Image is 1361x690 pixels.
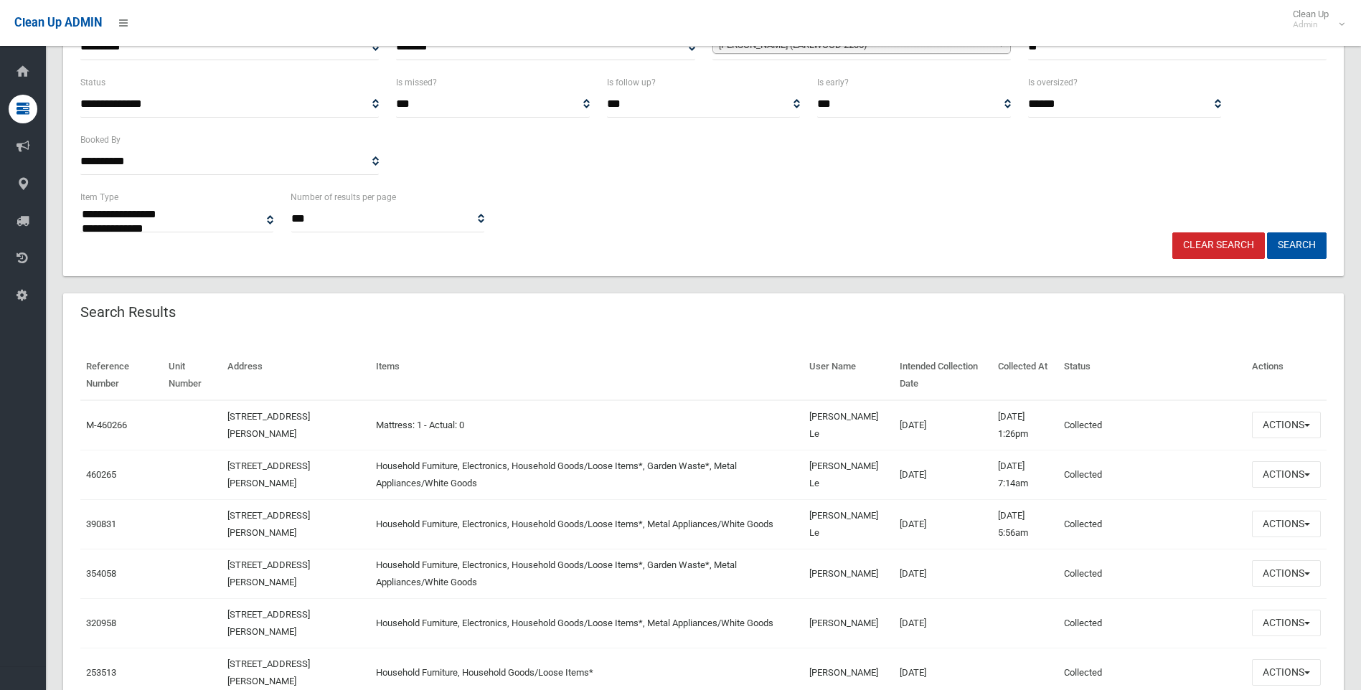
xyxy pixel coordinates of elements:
a: 460265 [86,469,116,480]
td: [DATE] 7:14am [992,450,1058,499]
a: 354058 [86,568,116,579]
th: Collected At [992,351,1058,400]
td: Household Furniture, Electronics, Household Goods/Loose Items*, Metal Appliances/White Goods [370,598,804,648]
th: Status [1058,351,1246,400]
a: [STREET_ADDRESS][PERSON_NAME] [227,510,310,538]
a: M-460266 [86,420,127,430]
label: Is early? [817,75,849,90]
label: Booked By [80,132,121,148]
th: Intended Collection Date [894,351,992,400]
td: [DATE] [894,549,992,598]
td: Collected [1058,549,1246,598]
a: 253513 [86,667,116,678]
td: [DATE] 5:56am [992,499,1058,549]
small: Admin [1293,19,1329,30]
td: Household Furniture, Electronics, Household Goods/Loose Items*, Metal Appliances/White Goods [370,499,804,549]
th: Items [370,351,804,400]
a: [STREET_ADDRESS][PERSON_NAME] [227,411,310,439]
th: User Name [804,351,893,400]
label: Is follow up? [607,75,656,90]
td: Collected [1058,400,1246,450]
th: Reference Number [80,351,163,400]
a: [STREET_ADDRESS][PERSON_NAME] [227,609,310,637]
td: [DATE] [894,400,992,450]
button: Actions [1252,610,1321,636]
td: [PERSON_NAME] [804,598,893,648]
button: Actions [1252,412,1321,438]
td: [PERSON_NAME] [804,549,893,598]
header: Search Results [63,298,193,326]
label: Is oversized? [1028,75,1078,90]
td: [DATE] [894,499,992,549]
a: [STREET_ADDRESS][PERSON_NAME] [227,559,310,587]
td: Household Furniture, Electronics, Household Goods/Loose Items*, Garden Waste*, Metal Appliances/W... [370,549,804,598]
button: Actions [1252,560,1321,587]
td: Collected [1058,499,1246,549]
label: Item Type [80,189,118,205]
td: Collected [1058,450,1246,499]
button: Actions [1252,461,1321,488]
a: 320958 [86,618,116,628]
span: Clean Up [1286,9,1343,30]
td: [DATE] [894,450,992,499]
button: Actions [1252,659,1321,686]
label: Number of results per page [291,189,396,205]
a: [STREET_ADDRESS][PERSON_NAME] [227,460,310,488]
td: Collected [1058,598,1246,648]
td: [DATE] 1:26pm [992,400,1058,450]
a: 390831 [86,519,116,529]
td: [PERSON_NAME] Le [804,499,893,549]
label: Is missed? [396,75,437,90]
td: [PERSON_NAME] Le [804,400,893,450]
span: Clean Up ADMIN [14,16,102,29]
th: Address [222,351,370,400]
button: Search [1267,232,1327,259]
td: [PERSON_NAME] Le [804,450,893,499]
label: Status [80,75,105,90]
td: [DATE] [894,598,992,648]
td: Mattress: 1 - Actual: 0 [370,400,804,450]
th: Unit Number [163,351,222,400]
button: Actions [1252,511,1321,537]
a: [STREET_ADDRESS][PERSON_NAME] [227,658,310,686]
td: Household Furniture, Electronics, Household Goods/Loose Items*, Garden Waste*, Metal Appliances/W... [370,450,804,499]
a: Clear Search [1172,232,1265,259]
th: Actions [1246,351,1327,400]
